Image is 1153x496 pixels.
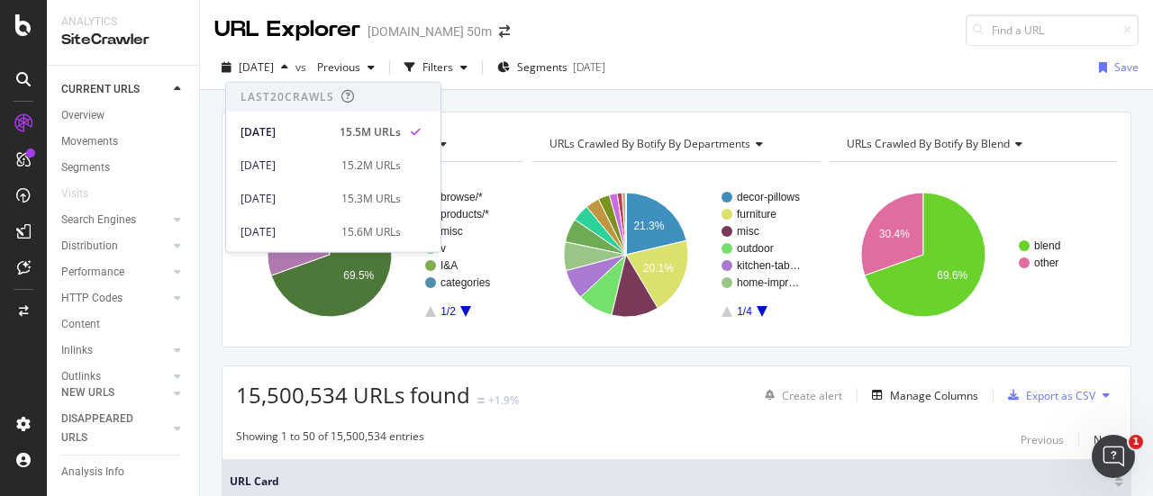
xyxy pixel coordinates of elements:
[440,208,489,221] text: products/*
[737,242,774,255] text: outdoor
[440,242,446,255] text: v
[830,176,1112,333] svg: A chart.
[634,220,665,232] text: 21.3%
[440,225,463,238] text: misc
[61,237,168,256] a: Distribution
[341,223,401,239] div: 15.6M URLs
[1129,435,1143,449] span: 1
[61,463,186,482] a: Analysis Info
[61,30,185,50] div: SiteCrawler
[341,157,401,173] div: 15.2M URLs
[61,132,186,151] a: Movements
[61,410,168,447] a: DISAPPEARED URLS
[1001,381,1095,410] button: Export as CSV
[61,14,185,30] div: Analytics
[61,185,106,203] a: Visits
[61,106,186,125] a: Overview
[397,53,475,82] button: Filters
[368,23,492,41] div: [DOMAIN_NAME] 50m
[61,132,118,151] div: Movements
[865,384,978,406] button: Manage Columns
[477,398,485,403] img: Equal
[61,410,152,447] div: DISAPPEARED URLS
[549,136,750,151] span: URLs Crawled By Botify By departments
[61,341,168,360] a: Inlinks
[241,157,331,173] div: [DATE]
[61,106,104,125] div: Overview
[532,176,815,333] svg: A chart.
[61,315,100,334] div: Content
[782,388,842,403] div: Create alert
[340,123,401,140] div: 15.5M URLs
[937,269,967,282] text: 69.6%
[737,225,759,238] text: misc
[61,383,168,402] a: NEW URLS
[1021,428,1064,450] button: Previous
[241,123,329,140] div: [DATE]
[737,191,800,203] text: decor-pillows
[1092,53,1139,82] button: Save
[236,380,470,410] span: 15,500,534 URLs found
[737,259,801,272] text: kitchen-tab…
[517,59,567,75] span: Segments
[61,289,168,308] a: HTTP Codes
[61,158,110,177] div: Segments
[61,315,186,334] a: Content
[1114,59,1139,75] div: Save
[737,305,752,318] text: 1/4
[310,59,360,75] span: Previous
[61,211,136,230] div: Search Engines
[966,14,1139,46] input: Find a URL
[343,269,374,282] text: 69.5%
[490,53,613,82] button: Segments[DATE]
[241,190,331,206] div: [DATE]
[1026,388,1095,403] div: Export as CSV
[310,53,382,82] button: Previous
[878,228,909,240] text: 30.4%
[61,367,168,386] a: Outlinks
[236,428,424,450] div: Showing 1 to 50 of 15,500,534 entries
[1094,428,1117,450] button: Next
[1021,432,1064,447] div: Previous
[737,276,799,289] text: home-impr…
[239,59,274,75] span: 2025 Aug. 21st
[546,130,803,158] h4: URLs Crawled By Botify By departments
[61,185,88,203] div: Visits
[61,383,114,402] div: NEW URLS
[61,263,124,282] div: Performance
[440,305,456,318] text: 1/2
[61,158,186,177] a: Segments
[737,208,776,221] text: furniture
[295,59,310,75] span: vs
[488,392,519,408] div: +1.9%
[241,223,331,239] div: [DATE]
[1034,239,1060,252] text: blend
[573,59,605,75] div: [DATE]
[440,259,458,272] text: I&A
[758,381,842,410] button: Create alert
[890,388,978,403] div: Manage Columns
[1094,432,1117,447] div: Next
[1092,435,1135,478] iframe: Intercom live chat
[499,25,510,38] div: arrow-right-arrow-left
[61,463,124,482] div: Analysis Info
[61,289,123,308] div: HTTP Codes
[440,276,490,289] text: categories
[241,89,334,104] div: Last 20 Crawls
[236,176,519,333] svg: A chart.
[214,53,295,82] button: [DATE]
[847,136,1010,151] span: URLs Crawled By Botify By blend
[214,14,360,45] div: URL Explorer
[61,80,140,99] div: CURRENT URLS
[61,263,168,282] a: Performance
[843,130,1101,158] h4: URLs Crawled By Botify By blend
[61,341,93,360] div: Inlinks
[230,473,1110,490] span: URL Card
[61,367,101,386] div: Outlinks
[440,191,483,203] text: browse/*
[61,80,168,99] a: CURRENT URLS
[61,211,168,230] a: Search Engines
[422,59,453,75] div: Filters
